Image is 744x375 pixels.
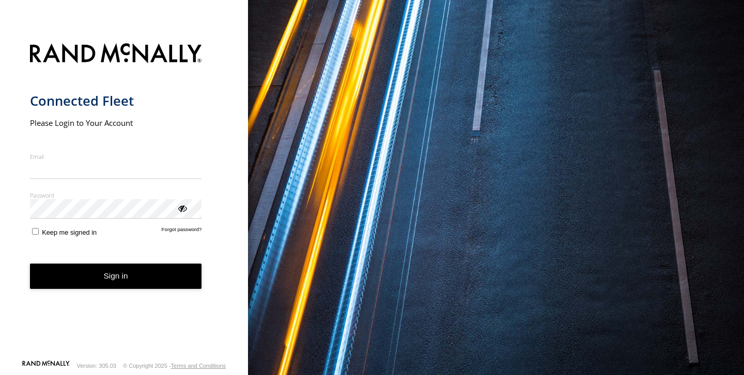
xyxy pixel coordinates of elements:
a: Terms and Conditions [171,363,226,369]
label: Password [30,191,202,199]
h1: Connected Fleet [30,92,202,109]
img: Rand McNally [30,41,202,68]
form: main [30,37,219,360]
div: © Copyright 2025 - [123,363,226,369]
div: ViewPassword [177,203,187,213]
label: Email [30,153,202,160]
button: Sign in [30,264,202,289]
a: Visit our Website [22,361,70,371]
a: Forgot password? [162,226,202,236]
span: Keep me signed in [42,229,97,236]
input: Keep me signed in [32,228,39,235]
div: Version: 305.03 [77,363,116,369]
h2: Please Login to Your Account [30,118,202,128]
